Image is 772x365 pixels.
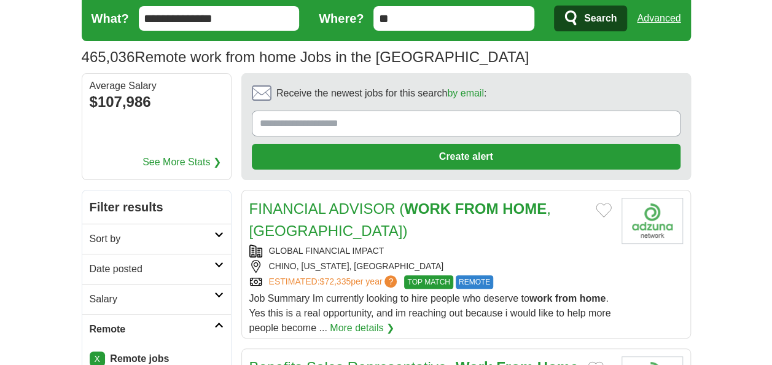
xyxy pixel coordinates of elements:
label: Where? [319,9,364,28]
h2: Sort by [90,232,214,246]
span: ? [384,275,397,288]
a: Advanced [637,6,680,31]
div: GLOBAL FINANCIAL IMPACT [249,245,612,257]
strong: WORK [404,200,451,217]
strong: home [580,293,606,304]
span: $72,335 [319,277,351,286]
button: Add to favorite jobs [596,203,612,218]
button: Search [554,6,627,31]
a: ESTIMATED:$72,335per year? [269,275,400,289]
strong: Remote jobs [110,353,169,364]
a: More details ❯ [330,321,394,336]
a: FINANCIAL ADVISOR (WORK FROM HOME, [GEOGRAPHIC_DATA]) [249,200,551,239]
strong: from [555,293,577,304]
h2: Remote [90,322,214,337]
h2: Filter results [82,190,231,224]
span: Search [584,6,617,31]
strong: HOME [502,200,547,217]
span: TOP MATCH [404,275,453,289]
h1: Remote work from home Jobs in the [GEOGRAPHIC_DATA] [82,49,529,65]
img: Company logo [622,198,683,244]
h2: Date posted [90,262,214,277]
a: Salary [82,284,231,314]
span: Job Summary Im currently looking to hire people who deserve to . Yes this is a real opportunity, ... [249,293,611,333]
a: See More Stats ❯ [142,155,221,170]
h2: Salary [90,292,214,307]
a: Remote [82,314,231,344]
span: REMOTE [456,275,493,289]
a: Date posted [82,254,231,284]
a: Sort by [82,224,231,254]
label: What? [92,9,129,28]
div: $107,986 [90,91,224,113]
div: CHINO, [US_STATE], [GEOGRAPHIC_DATA] [249,260,612,273]
strong: FROM [455,200,499,217]
strong: work [529,293,552,304]
span: Receive the newest jobs for this search : [276,86,486,101]
a: by email [447,88,484,98]
div: Average Salary [90,81,224,91]
button: Create alert [252,144,680,170]
span: 465,036 [82,46,135,68]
